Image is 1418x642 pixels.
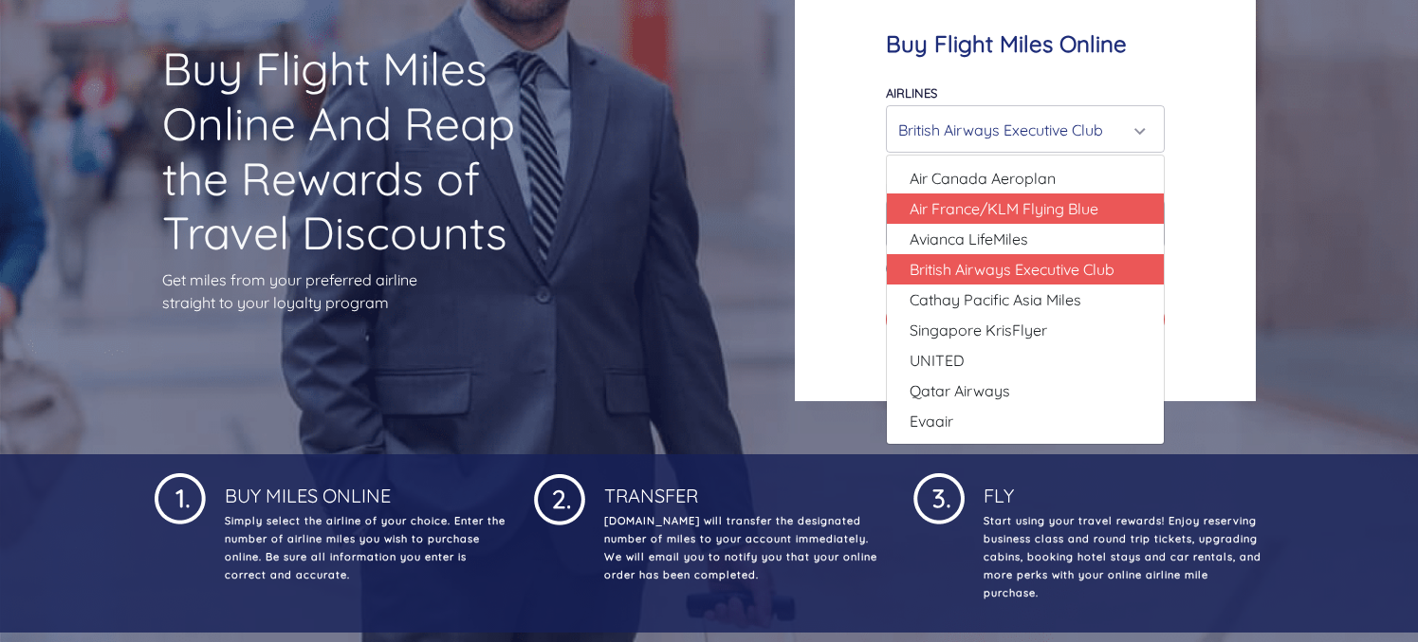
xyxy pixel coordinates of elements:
div: British Airways Executive Club [898,112,1141,148]
img: 1 [155,469,206,524]
span: Evaair [910,410,953,432]
h4: Transfer [600,469,885,507]
span: UNITED [910,349,965,372]
h4: Fly [980,469,1264,507]
span: Avianca LifeMiles [910,228,1028,250]
img: 1 [534,469,585,525]
span: Air France/KLM Flying Blue [910,197,1098,220]
label: Airlines [886,85,937,101]
p: Get miles from your preferred airline straight to your loyalty program [162,268,547,314]
span: Qatar Airways [910,379,1010,402]
img: 1 [913,469,965,524]
p: Start using your travel rewards! Enjoy reserving business class and round trip tickets, upgrading... [980,512,1264,602]
h4: Buy Miles Online [221,469,506,507]
span: Singapore KrisFlyer [910,319,1047,341]
span: Cathay Pacific Asia Miles [910,288,1081,311]
p: [DOMAIN_NAME] will transfer the designated number of miles to your account immediately. We will e... [600,512,885,584]
h4: Buy Flight Miles Online [886,30,1165,58]
span: Air Canada Aeroplan [910,167,1056,190]
h1: Buy Flight Miles Online And Reap the Rewards of Travel Discounts [162,42,547,260]
p: Simply select the airline of your choice. Enter the number of airline miles you wish to purchase ... [221,512,506,584]
button: British Airways Executive Club [886,105,1165,153]
span: British Airways Executive Club [910,258,1114,281]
